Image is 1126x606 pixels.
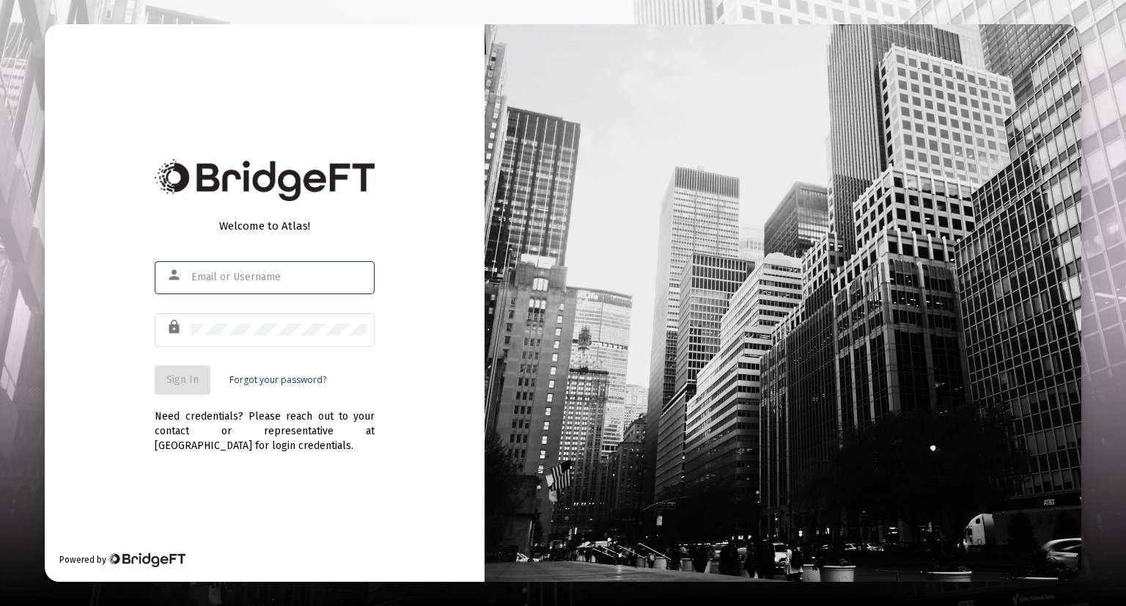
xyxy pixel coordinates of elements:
input: Email or Username [191,271,367,283]
div: Need credentials? Please reach out to your contact or representative at [GEOGRAPHIC_DATA] for log... [155,395,375,453]
span: Sign In [166,373,199,386]
button: Sign In [155,365,210,395]
div: Welcome to Atlas! [155,219,375,233]
img: Bridge Financial Technology Logo [108,552,185,567]
mat-icon: person [166,266,184,284]
a: Forgot your password? [229,373,326,387]
img: Bridge Financial Technology Logo [155,159,375,201]
div: Powered by [59,552,185,567]
mat-icon: lock [166,318,184,336]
